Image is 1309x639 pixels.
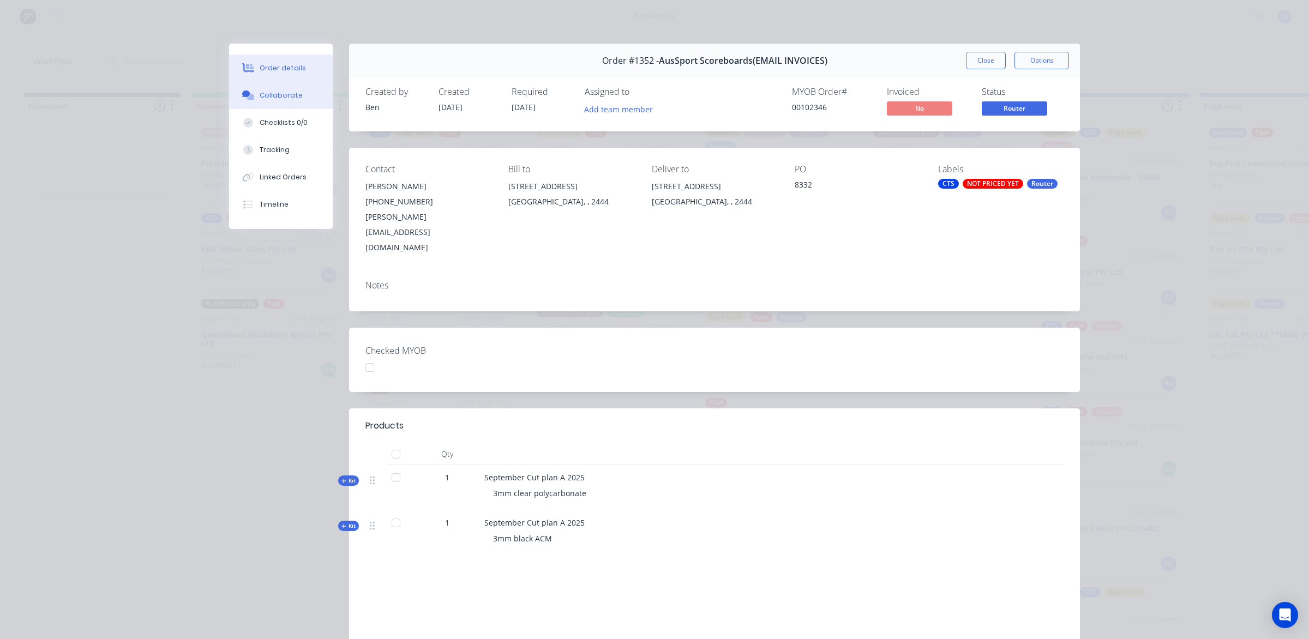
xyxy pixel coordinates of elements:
[260,200,289,209] div: Timeline
[493,488,586,498] span: 3mm clear polycarbonate
[229,191,333,218] button: Timeline
[652,164,777,174] div: Deliver to
[260,172,307,182] div: Linked Orders
[795,179,920,194] div: 8332
[792,101,874,113] div: 00102346
[887,101,952,115] span: No
[338,521,359,531] div: Kit
[341,477,356,485] span: Kit
[493,533,552,544] span: 3mm black ACM
[982,101,1047,118] button: Router
[966,52,1006,69] button: Close
[508,194,634,209] div: [GEOGRAPHIC_DATA], , 2444
[982,87,1064,97] div: Status
[260,63,306,73] div: Order details
[792,87,874,97] div: MYOB Order #
[445,472,449,483] span: 1
[365,209,491,255] div: [PERSON_NAME][EMAIL_ADDRESS][DOMAIN_NAME]
[365,87,425,97] div: Created by
[1027,179,1058,189] div: Router
[439,102,463,112] span: [DATE]
[795,164,920,174] div: PO
[652,179,777,214] div: [STREET_ADDRESS][GEOGRAPHIC_DATA], , 2444
[512,87,572,97] div: Required
[579,101,659,116] button: Add team member
[260,145,290,155] div: Tracking
[938,164,1064,174] div: Labels
[512,102,536,112] span: [DATE]
[365,194,491,209] div: [PHONE_NUMBER]
[484,472,585,483] span: September Cut plan A 2025
[887,87,969,97] div: Invoiced
[602,56,659,66] span: Order #1352 -
[229,82,333,109] button: Collaborate
[229,109,333,136] button: Checklists 0/0
[415,443,480,465] div: Qty
[365,164,491,174] div: Contact
[508,179,634,194] div: [STREET_ADDRESS]
[445,517,449,528] span: 1
[585,87,694,97] div: Assigned to
[652,194,777,209] div: [GEOGRAPHIC_DATA], , 2444
[229,55,333,82] button: Order details
[338,475,359,486] div: Kit
[1014,52,1069,69] button: Options
[341,522,356,530] span: Kit
[365,419,404,432] div: Products
[652,179,777,194] div: [STREET_ADDRESS]
[982,101,1047,115] span: Router
[365,101,425,113] div: Ben
[229,164,333,191] button: Linked Orders
[365,179,491,194] div: [PERSON_NAME]
[1272,602,1298,628] div: Open Intercom Messenger
[585,101,659,116] button: Add team member
[659,56,827,66] span: AusSport Scoreboards(EMAIL INVOICES)
[260,91,303,100] div: Collaborate
[260,118,308,128] div: Checklists 0/0
[508,164,634,174] div: Bill to
[963,179,1023,189] div: NOT PRICED YET
[439,87,499,97] div: Created
[229,136,333,164] button: Tracking
[484,517,585,528] span: September Cut plan A 2025
[365,179,491,255] div: [PERSON_NAME][PHONE_NUMBER][PERSON_NAME][EMAIL_ADDRESS][DOMAIN_NAME]
[365,280,1064,291] div: Notes
[365,344,502,357] label: Checked MYOB
[508,179,634,214] div: [STREET_ADDRESS][GEOGRAPHIC_DATA], , 2444
[938,179,959,189] div: CTS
